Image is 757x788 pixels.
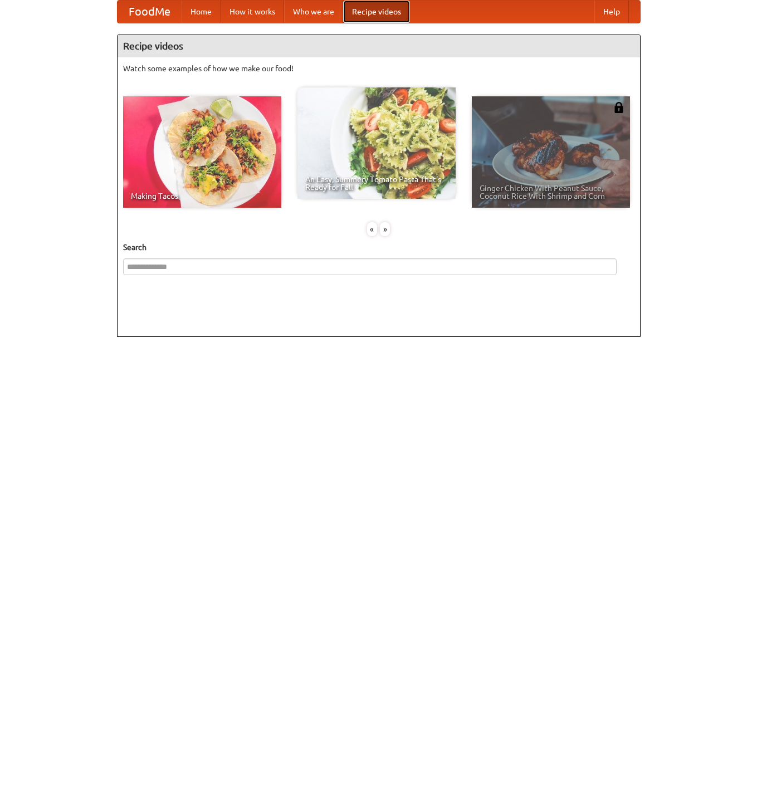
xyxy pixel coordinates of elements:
a: FoodMe [118,1,182,23]
a: Recipe videos [343,1,410,23]
span: Making Tacos [131,192,274,200]
div: » [380,222,390,236]
h5: Search [123,242,634,253]
a: Help [594,1,629,23]
h4: Recipe videos [118,35,640,57]
div: « [367,222,377,236]
a: How it works [221,1,284,23]
a: Making Tacos [123,96,281,208]
a: Who we are [284,1,343,23]
a: Home [182,1,221,23]
p: Watch some examples of how we make our food! [123,63,634,74]
a: An Easy, Summery Tomato Pasta That's Ready for Fall [297,87,456,199]
img: 483408.png [613,102,624,113]
span: An Easy, Summery Tomato Pasta That's Ready for Fall [305,175,448,191]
